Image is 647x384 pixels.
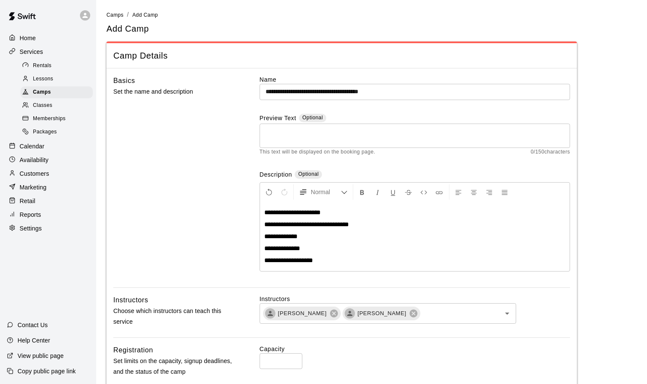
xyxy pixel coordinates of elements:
p: Calendar [20,142,44,151]
a: Customers [7,167,89,180]
h5: Add Camp [106,23,149,35]
a: Calendar [7,140,89,153]
h6: Instructors [113,295,148,306]
div: Amanda Lecave [345,308,355,319]
span: Packages [33,128,57,136]
p: Home [20,34,36,42]
label: Description [260,170,292,180]
div: Camps [21,86,93,98]
button: Left Align [451,184,466,200]
a: Classes [21,99,96,112]
div: Rentals [21,60,93,72]
span: Optional [298,171,319,177]
p: Availability [20,156,49,164]
label: Preview Text [260,114,296,124]
span: This text will be displayed on the booking page. [260,148,375,157]
button: Redo [277,184,292,200]
h6: Basics [113,75,135,86]
span: Memberships [33,115,65,123]
button: Insert Code [417,184,431,200]
li: / [127,10,129,19]
p: Contact Us [18,321,48,329]
a: Packages [21,126,96,139]
a: Camps [21,86,96,99]
span: 0 / 150 characters [531,148,570,157]
p: Help Center [18,336,50,345]
button: Format Strikethrough [401,184,416,200]
p: Choose which instructors can teach this service [113,306,232,327]
div: Memberships [21,113,93,125]
a: Settings [7,222,89,235]
p: Services [20,47,43,56]
label: Instructors [260,295,570,303]
button: Undo [262,184,276,200]
a: Lessons [21,72,96,86]
p: Customers [20,169,49,178]
div: Packages [21,126,93,138]
span: Optional [302,115,323,121]
h6: Registration [113,345,153,356]
button: Format Bold [355,184,369,200]
span: Classes [33,101,52,110]
div: [PERSON_NAME] [343,307,420,320]
button: Open [501,307,513,319]
span: [PERSON_NAME] [273,309,332,318]
a: Retail [7,195,89,207]
span: Camp Details [113,50,570,62]
p: Marketing [20,183,47,192]
nav: breadcrumb [106,10,637,20]
a: Memberships [21,112,96,126]
p: Reports [20,210,41,219]
a: Reports [7,208,89,221]
span: Camps [33,88,51,97]
span: Lessons [33,75,53,83]
p: Set limits on the capacity, signup deadlines, and the status of the camp [113,356,232,377]
div: Classes [21,100,93,112]
div: Lessons [21,73,93,85]
button: Insert Link [432,184,446,200]
a: Marketing [7,181,89,194]
span: Rentals [33,62,52,70]
button: Justify Align [497,184,512,200]
button: Formatting Options [295,184,351,200]
button: Right Align [482,184,496,200]
a: Rentals [21,59,96,72]
div: Kareli Rodriguez [265,308,275,319]
span: Normal [311,188,341,196]
a: Availability [7,154,89,166]
a: Home [7,32,89,44]
span: Camps [106,12,124,18]
p: View public page [18,352,64,360]
p: Set the name and description [113,86,232,97]
span: Add Camp [132,12,158,18]
p: Settings [20,224,42,233]
button: Format Italics [370,184,385,200]
div: [PERSON_NAME] [263,307,341,320]
button: Center Align [467,184,481,200]
button: Format Underline [386,184,400,200]
span: [PERSON_NAME] [352,309,411,318]
label: Capacity [260,345,570,353]
a: Camps [106,11,124,18]
p: Retail [20,197,35,205]
p: Copy public page link [18,367,76,375]
a: Services [7,45,89,58]
label: Name [260,75,570,84]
